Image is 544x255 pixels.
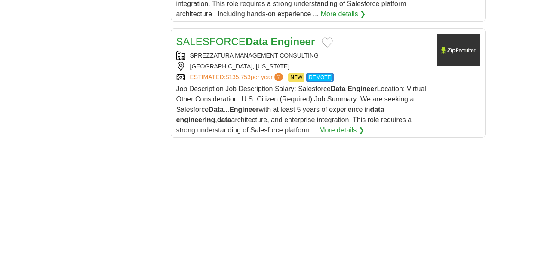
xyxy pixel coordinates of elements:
[229,106,258,113] strong: Engineer
[176,62,430,71] div: [GEOGRAPHIC_DATA], [US_STATE]
[322,37,333,48] button: Add to favorite jobs
[190,73,285,82] a: ESTIMATED:$135,753per year?
[288,73,304,82] span: NEW
[370,106,384,113] strong: data
[321,9,366,19] a: More details ❯
[308,74,331,81] em: REMOTE
[176,116,215,123] strong: engineering
[331,85,346,92] strong: Data
[271,36,315,47] strong: Engineer
[176,36,315,47] a: SALESFORCEData Engineer
[225,74,250,80] span: $135,753
[246,36,268,47] strong: Data
[217,116,231,123] strong: data
[176,85,426,134] span: Job Description Job Description Salary: Salesforce Location: Virtual Other Consideration: U.S. Ci...
[319,125,364,135] a: More details ❯
[437,34,480,66] img: Company logo
[347,85,377,92] strong: Engineer
[176,51,430,60] div: SPREZZATURA MANAGEMENT CONSULTING
[209,106,224,113] strong: Data
[274,73,283,81] span: ?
